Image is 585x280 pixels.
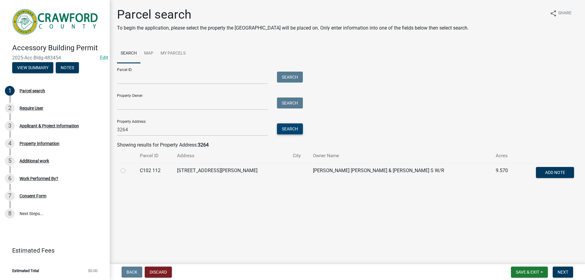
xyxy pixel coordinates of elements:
[19,194,46,198] div: Consent Form
[5,174,15,183] div: 6
[100,55,108,61] wm-modal-confirm: Edit Application Number
[309,149,492,163] th: Owner Name
[558,270,568,275] span: Next
[88,269,97,273] span: $0.00
[12,269,39,273] span: Estimated Total
[117,141,578,149] div: Showing results for Property Address:
[19,124,79,128] div: Applicant & Project Information
[136,163,173,183] td: C102 112
[100,55,108,61] a: Edit
[198,142,209,148] strong: 3264
[545,170,565,175] span: Add Note
[511,267,548,278] button: Save & Exit
[5,121,15,131] div: 3
[5,244,100,257] a: Estimated Fees
[5,103,15,113] div: 2
[536,167,574,178] button: Add Note
[545,7,576,19] button: shareShare
[136,149,173,163] th: Parcel ID
[5,191,15,201] div: 7
[173,163,289,183] td: [STREET_ADDRESS][PERSON_NAME]
[19,176,58,181] div: Work Performed By?
[117,24,469,32] p: To begin the application, please select the property the [GEOGRAPHIC_DATA] will be placed on. Onl...
[126,270,137,275] span: Back
[492,163,518,183] td: 9.570
[19,106,43,110] div: Require User
[550,10,557,17] i: share
[157,44,189,63] a: My Parcels
[12,62,53,73] button: View Summary
[12,44,105,52] h4: Accessory Building Permit
[140,44,157,63] a: Map
[277,72,303,83] button: Search
[12,66,53,70] wm-modal-confirm: Summary
[309,163,492,183] td: [PERSON_NAME] [PERSON_NAME] & [PERSON_NAME] S W/R
[5,139,15,148] div: 4
[122,267,142,278] button: Back
[19,89,45,93] div: Parcel search
[492,149,518,163] th: Acres
[516,270,539,275] span: Save & Exit
[289,149,309,163] th: City
[5,209,15,218] div: 8
[56,66,79,70] wm-modal-confirm: Notes
[558,10,572,17] span: Share
[553,267,573,278] button: Next
[19,159,49,163] div: Additional work
[12,6,100,37] img: Crawford County, Georgia
[56,62,79,73] button: Notes
[19,141,59,146] div: Property Information
[5,156,15,166] div: 5
[5,86,15,96] div: 1
[277,97,303,108] button: Search
[173,149,289,163] th: Address
[117,7,469,22] h1: Parcel search
[117,44,140,63] a: Search
[12,55,97,61] span: 2025-Acc Bldg-483454
[277,123,303,134] button: Search
[145,267,172,278] button: Discard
